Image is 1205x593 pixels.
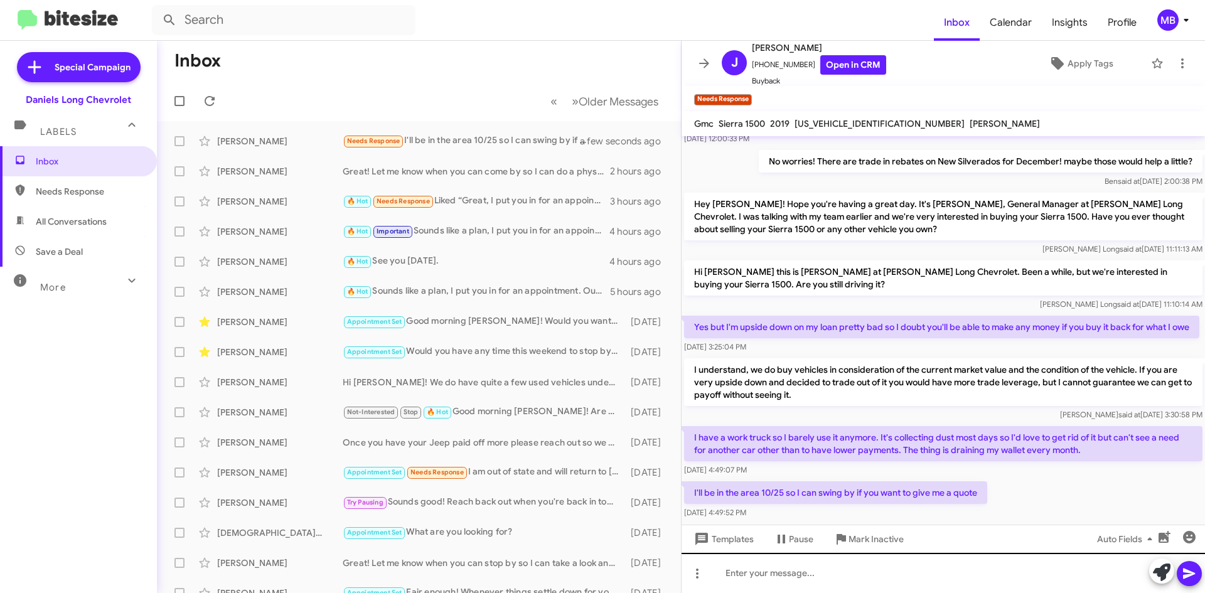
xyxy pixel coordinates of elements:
[684,342,746,351] span: [DATE] 3:25:04 PM
[624,466,671,479] div: [DATE]
[823,528,914,550] button: Mark Inactive
[36,215,107,228] span: All Conversations
[820,55,886,75] a: Open in CRM
[410,468,464,476] span: Needs Response
[1042,244,1202,254] span: [PERSON_NAME] Long [DATE] 11:11:13 AM
[579,95,658,109] span: Older Messages
[26,93,131,106] div: Daniels Long Chevrolet
[343,557,624,569] div: Great! Let me know when you can stop by so I can take a look and give you an offer.
[624,346,671,358] div: [DATE]
[347,528,402,537] span: Appointment Set
[624,496,671,509] div: [DATE]
[347,498,383,506] span: Try Pausing
[609,255,671,268] div: 4 hours ago
[609,225,671,238] div: 4 hours ago
[764,528,823,550] button: Pause
[347,468,402,476] span: Appointment Set
[684,426,1202,461] p: I have a work truck so I barely use it anymore. It's collecting dust most days so I'd love to get...
[347,408,395,416] span: Not-Interested
[610,195,671,208] div: 3 hours ago
[770,118,790,129] span: 2019
[347,318,402,326] span: Appointment Set
[1060,410,1202,419] span: [PERSON_NAME] [DATE] 3:30:58 PM
[217,557,343,569] div: [PERSON_NAME]
[682,528,764,550] button: Templates
[684,134,749,143] span: [DATE] 12:00:33 PM
[217,406,343,419] div: [PERSON_NAME]
[347,257,368,265] span: 🔥 Hot
[217,346,343,358] div: [PERSON_NAME]
[694,118,714,129] span: Gmc
[17,52,141,82] a: Special Campaign
[217,496,343,509] div: [PERSON_NAME]
[692,528,754,550] span: Templates
[1068,52,1113,75] span: Apply Tags
[624,436,671,449] div: [DATE]
[544,88,666,114] nav: Page navigation example
[684,193,1202,240] p: Hey [PERSON_NAME]! Hope you're having a great day. It's [PERSON_NAME], General Manager at [PERSON...
[759,150,1202,173] p: No worries! There are trade in rebates on New Silverados for December! maybe those would help a l...
[377,227,409,235] span: Important
[343,495,624,510] div: Sounds good! Reach back out when you're back in town.
[404,408,419,416] span: Stop
[217,135,343,147] div: [PERSON_NAME]
[610,165,671,178] div: 2 hours ago
[752,55,886,75] span: [PHONE_NUMBER]
[347,227,368,235] span: 🔥 Hot
[624,376,671,388] div: [DATE]
[596,135,671,147] div: a few seconds ago
[1118,176,1140,186] span: said at
[980,4,1042,41] a: Calendar
[217,466,343,479] div: [PERSON_NAME]
[789,528,813,550] span: Pause
[217,316,343,328] div: [PERSON_NAME]
[694,94,752,105] small: Needs Response
[347,197,368,205] span: 🔥 Hot
[1118,410,1140,419] span: said at
[427,408,448,416] span: 🔥 Hot
[1105,176,1202,186] span: Ben [DATE] 2:00:38 PM
[347,137,400,145] span: Needs Response
[624,526,671,539] div: [DATE]
[343,194,610,208] div: Liked “Great, I put you in for an appointment! [STREET_ADDRESS][US_STATE]”
[217,436,343,449] div: [PERSON_NAME]
[55,61,131,73] span: Special Campaign
[347,287,368,296] span: 🔥 Hot
[572,93,579,109] span: »
[36,245,83,258] span: Save a Deal
[543,88,565,114] button: Previous
[1098,4,1147,41] a: Profile
[343,165,610,178] div: Great! Let me know when you can come by so I can do a physical and mechanical inspection of it.
[719,118,765,129] span: Sierra 1500
[343,525,624,540] div: What are you looking for?
[217,165,343,178] div: [PERSON_NAME]
[684,508,746,517] span: [DATE] 4:49:52 PM
[343,284,610,299] div: Sounds like a plan, I put you in for an appointment. Our address is [STREET_ADDRESS]
[217,255,343,268] div: [PERSON_NAME]
[684,465,747,474] span: [DATE] 4:49:07 PM
[1016,52,1145,75] button: Apply Tags
[343,436,624,449] div: Once you have your Jeep paid off more please reach out so we can see what we can do.
[934,4,980,41] a: Inbox
[152,5,415,35] input: Search
[1040,299,1202,309] span: [PERSON_NAME] Long [DATE] 11:10:14 AM
[1097,528,1157,550] span: Auto Fields
[624,316,671,328] div: [DATE]
[343,376,624,388] div: Hi [PERSON_NAME]! We do have quite a few used vehicles under 10K. Do you want me to send you over...
[684,316,1199,338] p: Yes but I'm upside down on my loan pretty bad so I doubt you'll be able to make any money if you ...
[731,53,738,73] span: J
[40,282,66,293] span: More
[217,286,343,298] div: [PERSON_NAME]
[970,118,1040,129] span: [PERSON_NAME]
[36,185,142,198] span: Needs Response
[1147,9,1191,31] button: MB
[1157,9,1179,31] div: MB
[217,526,343,539] div: [DEMOGRAPHIC_DATA][PERSON_NAME]
[343,224,609,238] div: Sounds like a plan, I put you in for an appointment. Here's our address: [STREET_ADDRESS]
[174,51,221,71] h1: Inbox
[217,195,343,208] div: [PERSON_NAME]
[217,376,343,388] div: [PERSON_NAME]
